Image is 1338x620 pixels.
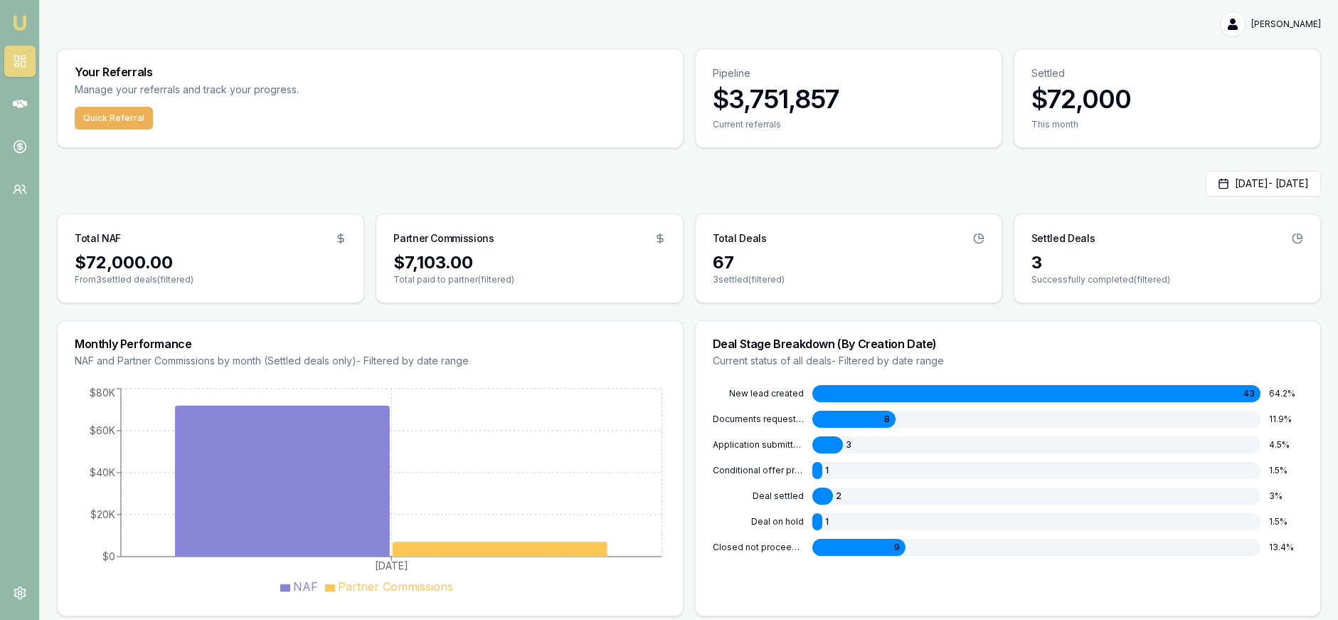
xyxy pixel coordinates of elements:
[1251,19,1321,30] span: [PERSON_NAME]
[90,424,115,436] tspan: $60K
[825,516,829,527] span: 1
[1031,119,1303,130] div: This month
[713,85,984,113] h3: $3,751,857
[884,414,890,425] span: 8
[1269,414,1303,425] div: 11.9 %
[894,542,900,553] span: 9
[1031,85,1303,113] h3: $72,000
[713,490,804,502] div: DEAL SETTLED
[1269,439,1303,451] div: 4.5 %
[836,490,841,502] span: 2
[1269,388,1303,399] div: 64.2 %
[11,14,28,31] img: emu-icon-u.png
[713,439,804,451] div: APPLICATION SUBMITTED TO LENDER
[713,354,1304,368] p: Current status of all deals - Filtered by date range
[393,251,665,274] div: $7,103.00
[713,119,984,130] div: Current referrals
[75,231,121,246] h3: Total NAF
[713,414,804,425] div: DOCUMENTS REQUESTED FROM CLIENT
[713,251,984,274] div: 67
[75,251,346,274] div: $72,000.00
[293,579,318,594] span: NAF
[713,388,804,399] div: NEW LEAD CREATED
[713,66,984,80] p: Pipeline
[338,579,453,594] span: Partner Commissions
[1269,465,1303,476] div: 1.5 %
[75,107,153,130] button: Quick Referral
[375,559,408,572] tspan: [DATE]
[1269,542,1303,553] div: 13.4 %
[393,274,665,285] p: Total paid to partner (filtered)
[713,465,804,476] div: CONDITIONAL OFFER PROVIDED TO CLIENT
[713,338,1304,350] h3: Deal Stage Breakdown (By Creation Date)
[713,542,804,553] div: CLOSED NOT PROCEEDING
[1031,231,1095,246] h3: Settled Deals
[713,516,804,527] div: DEAL ON HOLD
[1031,251,1303,274] div: 3
[713,231,767,246] h3: Total Deals
[75,354,666,368] p: NAF and Partner Commissions by month (Settled deals only) - Filtered by date range
[75,66,666,78] h3: Your Referrals
[1269,516,1303,527] div: 1.5 %
[75,338,666,350] h3: Monthly Performance
[1031,274,1303,285] p: Successfully completed (filtered)
[1243,388,1255,399] span: 43
[1269,490,1303,502] div: 3 %
[1206,171,1321,196] button: [DATE]- [DATE]
[825,465,829,476] span: 1
[90,387,115,399] tspan: $80K
[75,274,346,285] p: From 3 settled deals (filtered)
[1031,66,1303,80] p: Settled
[75,82,439,98] p: Manage your referrals and track your progress.
[393,231,494,246] h3: Partner Commissions
[102,550,115,562] tspan: $0
[90,508,115,520] tspan: $20K
[90,466,115,478] tspan: $40K
[846,439,851,451] span: 3
[713,274,984,285] p: 3 settled (filtered)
